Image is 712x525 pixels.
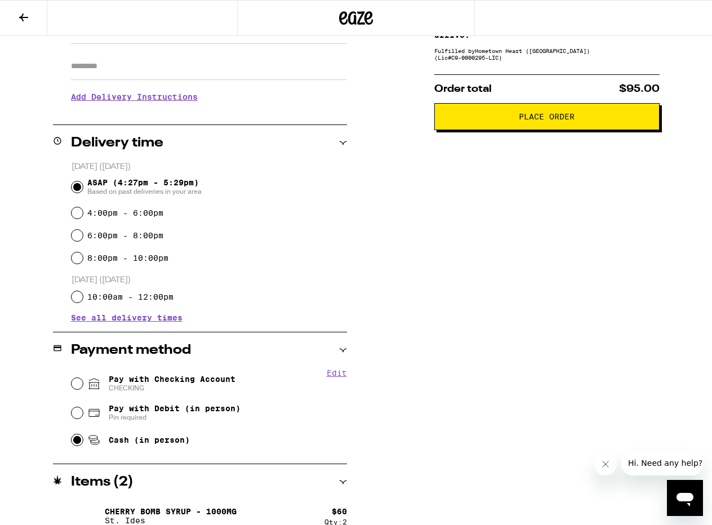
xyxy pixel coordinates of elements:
[72,275,347,286] p: [DATE] ([DATE])
[87,187,202,196] span: Based on past deliveries in your area
[332,507,347,516] div: $ 60
[109,404,241,413] span: Pay with Debit (in person)
[621,451,703,475] iframe: Message from company
[87,253,168,262] label: 8:00pm - 10:00pm
[109,375,235,393] span: Pay with Checking Account
[434,47,660,61] div: Fulfilled by Hometown Heart ([GEOGRAPHIC_DATA]) (Lic# C9-0000295-LIC )
[109,435,190,444] span: Cash (in person)
[434,103,660,130] button: Place Order
[71,344,191,357] h2: Payment method
[71,314,183,322] button: See all delivery times
[87,208,163,217] label: 4:00pm - 6:00pm
[109,384,235,393] span: CHECKING
[71,136,163,150] h2: Delivery time
[109,413,241,422] span: Pin required
[105,516,237,525] p: St. Ides
[327,368,347,377] button: Edit
[71,84,347,110] h3: Add Delivery Instructions
[105,507,237,516] p: Cherry Bomb Syrup - 1000mg
[87,292,173,301] label: 10:00am - 12:00pm
[434,84,492,94] span: Order total
[71,475,133,489] h2: Items ( 2 )
[72,162,347,172] p: [DATE] ([DATE])
[71,110,347,119] p: We'll contact you at [PHONE_NUMBER] when we arrive
[519,113,575,121] span: Place Order
[667,480,703,516] iframe: Button to launch messaging window
[87,231,163,240] label: 6:00pm - 8:00pm
[619,84,660,94] span: $95.00
[87,178,202,196] span: ASAP (4:27pm - 5:29pm)
[594,453,617,475] iframe: Close message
